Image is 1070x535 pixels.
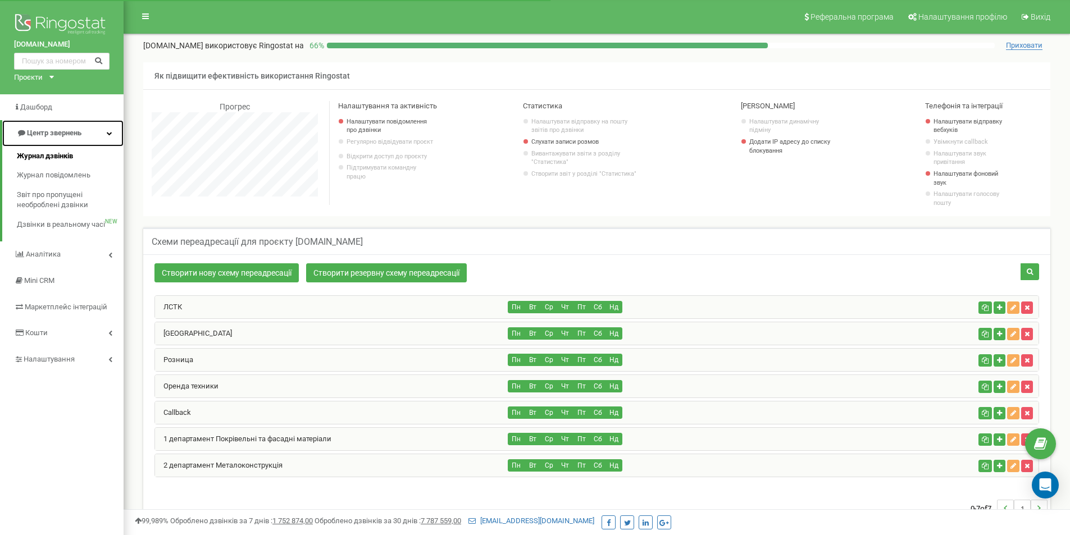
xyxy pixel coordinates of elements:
button: Нд [605,380,622,392]
img: Ringostat logo [14,11,110,39]
span: Оброблено дзвінків за 30 днів : [315,516,461,525]
button: Пн [508,459,525,472]
a: Налаштувати фоновий звук [934,170,1005,187]
a: Налаштувати динамічну підміну [749,117,836,135]
span: Дашборд [20,103,52,111]
p: [DOMAIN_NAME] [143,40,304,51]
p: Регулярно відвідувати проєкт [347,138,434,147]
a: Центр звернень [2,120,124,147]
a: [EMAIL_ADDRESS][DOMAIN_NAME] [468,516,594,525]
nav: ... [971,488,1048,528]
button: Пн [508,406,525,419]
h5: Схеми переадресації для проєкту [DOMAIN_NAME] [152,237,363,247]
button: Пт [573,433,590,445]
a: Налаштувати відправку вебхуків [934,117,1005,135]
span: 99,989% [135,516,169,525]
span: Приховати [1006,41,1042,50]
button: Вт [524,354,541,366]
button: Ср [540,406,557,419]
button: Пн [508,433,525,445]
p: 66 % [304,40,327,51]
button: Нд [605,354,622,366]
button: Чт [557,301,573,313]
a: [GEOGRAPHIC_DATA] [155,329,232,337]
a: Оренда техники [155,382,218,390]
button: Ср [540,459,557,472]
span: Mini CRM [24,276,54,285]
button: Пн [508,354,525,366]
a: Журнал повідомлень [17,166,124,185]
button: Ср [540,354,557,366]
span: Налаштування профілю [918,12,1007,21]
a: Відкрити доступ до проєкту [347,152,434,161]
button: Пт [573,459,590,472]
a: 1 департамент Покрівельні та фасадні матеріали [155,435,331,443]
a: [DOMAIN_NAME] [14,39,110,50]
button: Чт [557,406,573,419]
span: 0-7 7 [971,500,997,516]
a: Звіт про пропущені необроблені дзвінки [17,185,124,215]
button: Сб [589,327,606,340]
button: Пн [508,327,525,340]
button: Сб [589,459,606,472]
button: Пт [573,406,590,419]
div: Проєкти [14,72,43,83]
button: Нд [605,459,622,472]
button: Вт [524,433,541,445]
button: Чт [557,327,573,340]
button: Пт [573,380,590,392]
button: Ср [540,327,557,340]
button: Чт [557,380,573,392]
button: Чт [557,433,573,445]
button: Пт [573,301,590,313]
button: Вт [524,459,541,472]
span: Налаштування та активність [338,102,437,110]
input: Пошук за номером [14,53,110,70]
div: Open Intercom Messenger [1032,472,1059,499]
button: Пн [508,301,525,313]
span: використовує Ringostat на [205,41,304,50]
button: Нд [605,406,622,419]
u: 1 752 874,00 [272,516,313,525]
a: Налаштувати повідомлення про дзвінки [347,117,434,135]
a: Налаштувати звук привітання [934,149,1005,167]
button: Пт [573,354,590,366]
a: ЛСТК [155,303,182,311]
span: Телефонія та інтеграції [925,102,1003,110]
button: Сб [589,380,606,392]
span: Статистика [523,102,562,110]
button: Вт [524,380,541,392]
a: Налаштувати голосову пошту [934,190,1005,207]
a: Налаштувати відправку на пошту звітів про дзвінки [531,117,642,135]
button: Вт [524,406,541,419]
span: Центр звернень [27,129,81,137]
span: Кошти [25,328,48,337]
span: Оброблено дзвінків за 7 днів : [170,516,313,525]
button: Ср [540,301,557,313]
a: Слухати записи розмов [531,138,642,147]
button: Чт [557,459,573,472]
a: 2 департамент Металоконструкція [155,461,283,469]
span: [PERSON_NAME] [741,102,795,110]
button: Сб [589,354,606,366]
p: Підтримувати командну працю [347,163,434,181]
span: Маркетплейс інтеграцій [25,303,107,311]
span: of [980,503,987,513]
span: Налаштування [24,355,75,363]
a: Вивантажувати звіти з розділу "Статистика" [531,149,642,167]
a: Увімкнути callback [934,138,1005,147]
button: Сб [589,301,606,313]
button: Вт [524,301,541,313]
button: Чт [557,354,573,366]
button: Нд [605,327,622,340]
span: Звіт про пропущені необроблені дзвінки [17,190,118,211]
button: Пт [573,327,590,340]
button: Нд [605,433,622,445]
a: Створити нову схему переадресації [154,263,299,282]
button: Пн [508,380,525,392]
a: Callback [155,408,191,417]
button: Сб [589,406,606,419]
span: Аналiтика [26,250,61,258]
span: Дзвінки в реальному часі [17,220,105,230]
li: 1 [1014,500,1031,516]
